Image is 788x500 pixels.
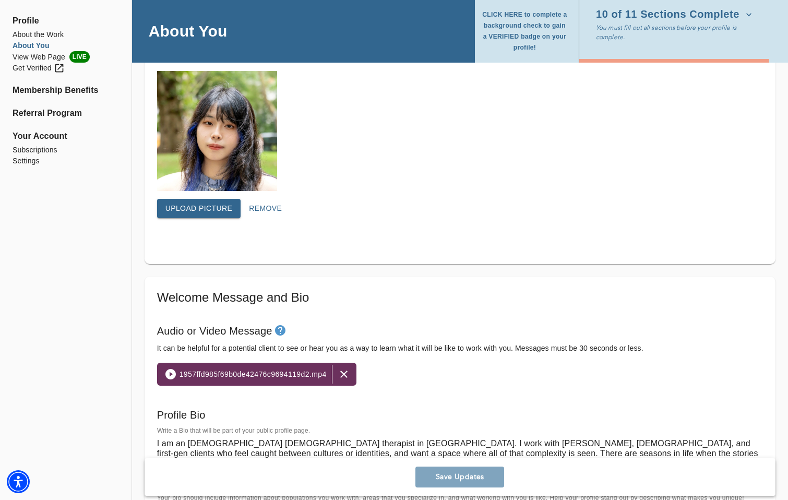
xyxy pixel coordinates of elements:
[163,365,332,384] button: 1957ffd985f69b0de42476c9694119d2.mp4
[13,107,119,120] a: Referral Program
[272,323,288,338] button: tooltip
[13,145,119,156] a: Subscriptions
[13,29,119,40] a: About the Work
[596,6,756,23] button: 10 of 11 Sections Complete
[157,343,763,354] h6: It can be helpful for a potential client to see or hear you as a way to learn what it will be lik...
[481,9,568,53] span: CLICK HERE to complete a background check to gain a VERIFIED badge on your profile!
[13,84,119,97] a: Membership Benefits
[245,199,286,218] button: Remove
[7,470,30,493] div: Accessibility Menu
[481,6,572,56] button: CLICK HERE to complete a background check to gain a VERIFIED badge on your profile!
[13,40,119,51] a: About You
[157,71,277,191] img: Your profile
[13,63,119,74] a: Get Verified
[13,51,119,63] li: View Web Page
[596,23,759,42] p: You must fill out all sections before your profile is complete.
[157,428,310,434] label: Write a Bio that will be part of your public profile page.
[149,21,228,41] h4: About You
[157,407,763,423] h6: Profile Bio
[69,51,90,63] span: LIVE
[596,9,752,20] span: 10 of 11 Sections Complete
[13,130,119,142] span: Your Account
[249,202,282,215] span: Remove
[13,156,119,166] a: Settings
[13,51,119,63] a: View Web PageLIVE
[157,199,241,218] button: Upload picture
[180,368,327,381] span: 1957ffd985f69b0de42476c9694119d2.mp4
[157,323,272,339] h6: Audio or Video Message
[157,438,763,488] textarea: I am an [DEMOGRAPHIC_DATA] [DEMOGRAPHIC_DATA] therapist in [GEOGRAPHIC_DATA]. I work with [PERSON...
[157,289,763,306] h5: Welcome Message and Bio
[165,202,233,215] span: Upload picture
[13,15,119,27] span: Profile
[13,63,65,74] div: Get Verified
